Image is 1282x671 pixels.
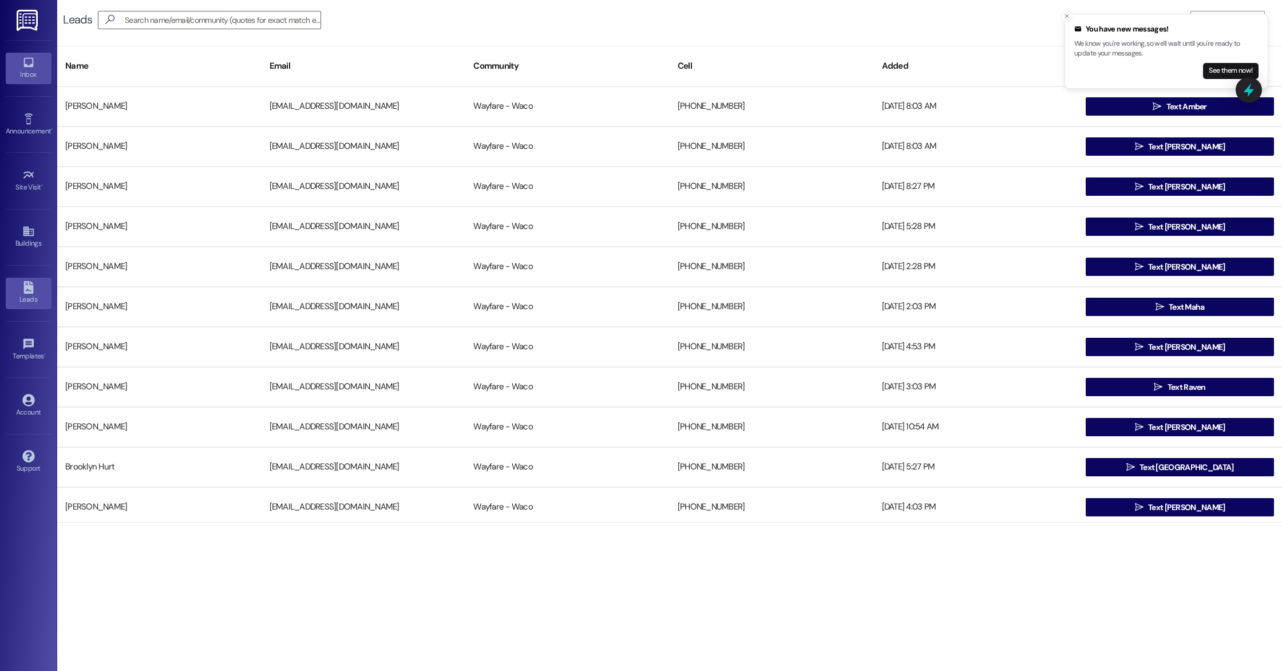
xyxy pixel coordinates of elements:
[465,52,670,80] div: Community
[262,175,466,198] div: [EMAIL_ADDRESS][DOMAIN_NAME]
[1148,141,1225,153] span: Text [PERSON_NAME]
[1148,261,1225,273] span: Text [PERSON_NAME]
[1074,23,1259,35] div: You have new messages!
[465,95,670,118] div: Wayfare - Waco
[57,215,262,238] div: [PERSON_NAME]
[1074,39,1259,59] p: We know you're working, so we'll wait until you're ready to update your messages.
[6,222,52,252] a: Buildings
[670,295,874,318] div: [PHONE_NUMBER]
[465,295,670,318] div: Wayfare - Waco
[465,416,670,439] div: Wayfare - Waco
[1061,10,1073,22] button: Close toast
[670,255,874,278] div: [PHONE_NUMBER]
[1135,142,1143,151] i: 
[262,376,466,398] div: [EMAIL_ADDRESS][DOMAIN_NAME]
[57,255,262,278] div: [PERSON_NAME]
[1086,177,1274,196] button: Text [PERSON_NAME]
[57,335,262,358] div: [PERSON_NAME]
[465,456,670,479] div: Wayfare - Waco
[670,456,874,479] div: [PHONE_NUMBER]
[874,496,1078,519] div: [DATE] 4:03 PM
[262,95,466,118] div: [EMAIL_ADDRESS][DOMAIN_NAME]
[874,255,1078,278] div: [DATE] 2:28 PM
[1154,382,1162,392] i: 
[1203,63,1259,79] button: See them now!
[6,53,52,84] a: Inbox
[670,135,874,158] div: [PHONE_NUMBER]
[41,181,43,190] span: •
[262,496,466,519] div: [EMAIL_ADDRESS][DOMAIN_NAME]
[670,95,874,118] div: [PHONE_NUMBER]
[6,447,52,477] a: Support
[63,14,92,26] div: Leads
[874,416,1078,439] div: [DATE] 10:54 AM
[670,335,874,358] div: [PHONE_NUMBER]
[57,175,262,198] div: [PERSON_NAME]
[874,215,1078,238] div: [DATE] 5:28 PM
[262,456,466,479] div: [EMAIL_ADDRESS][DOMAIN_NAME]
[670,496,874,519] div: [PHONE_NUMBER]
[465,135,670,158] div: Wayfare - Waco
[262,215,466,238] div: [EMAIL_ADDRESS][DOMAIN_NAME]
[6,165,52,196] a: Site Visit •
[1153,102,1161,111] i: 
[465,255,670,278] div: Wayfare - Waco
[125,12,320,28] input: Search name/email/community (quotes for exact match e.g. "John Smith")
[1166,101,1207,113] span: Text Amber
[874,335,1078,358] div: [DATE] 4:53 PM
[51,125,53,133] span: •
[262,335,466,358] div: [EMAIL_ADDRESS][DOMAIN_NAME]
[465,175,670,198] div: Wayfare - Waco
[465,215,670,238] div: Wayfare - Waco
[1148,181,1225,193] span: Text [PERSON_NAME]
[874,95,1078,118] div: [DATE] 8:03 AM
[1086,458,1274,476] button: Text [GEOGRAPHIC_DATA]
[6,278,52,309] a: Leads
[1135,423,1143,432] i: 
[465,376,670,398] div: Wayfare - Waco
[57,416,262,439] div: [PERSON_NAME]
[670,376,874,398] div: [PHONE_NUMBER]
[57,95,262,118] div: [PERSON_NAME]
[670,215,874,238] div: [PHONE_NUMBER]
[874,456,1078,479] div: [DATE] 5:27 PM
[874,52,1078,80] div: Added
[1135,342,1143,352] i: 
[57,52,262,80] div: Name
[57,295,262,318] div: [PERSON_NAME]
[1135,182,1143,191] i: 
[1086,258,1274,276] button: Text [PERSON_NAME]
[1139,461,1234,473] span: Text [GEOGRAPHIC_DATA]
[6,390,52,421] a: Account
[6,334,52,365] a: Templates •
[262,295,466,318] div: [EMAIL_ADDRESS][DOMAIN_NAME]
[1148,221,1225,233] span: Text [PERSON_NAME]
[262,135,466,158] div: [EMAIL_ADDRESS][DOMAIN_NAME]
[101,14,119,26] i: 
[670,175,874,198] div: [PHONE_NUMBER]
[1086,338,1274,356] button: Text [PERSON_NAME]
[874,175,1078,198] div: [DATE] 8:27 PM
[1135,503,1143,512] i: 
[262,255,466,278] div: [EMAIL_ADDRESS][DOMAIN_NAME]
[1135,222,1143,231] i: 
[57,496,262,519] div: [PERSON_NAME]
[262,416,466,439] div: [EMAIL_ADDRESS][DOMAIN_NAME]
[874,376,1078,398] div: [DATE] 3:03 PM
[57,376,262,398] div: [PERSON_NAME]
[1086,218,1274,236] button: Text [PERSON_NAME]
[670,416,874,439] div: [PHONE_NUMBER]
[1135,262,1143,271] i: 
[465,335,670,358] div: Wayfare - Waco
[670,52,874,80] div: Cell
[1156,302,1164,311] i: 
[1086,137,1274,156] button: Text [PERSON_NAME]
[465,496,670,519] div: Wayfare - Waco
[874,135,1078,158] div: [DATE] 8:03 AM
[1086,378,1274,396] button: Text Raven
[1148,421,1225,433] span: Text [PERSON_NAME]
[1168,381,1206,393] span: Text Raven
[1086,298,1274,316] button: Text Maha
[1169,301,1205,313] span: Text Maha
[1086,498,1274,516] button: Text [PERSON_NAME]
